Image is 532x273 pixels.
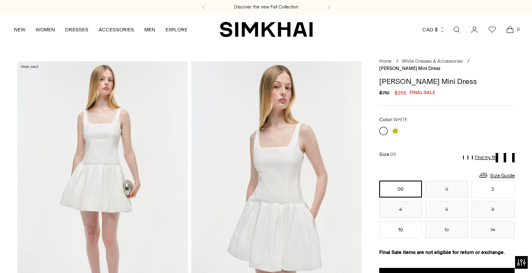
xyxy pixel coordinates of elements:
a: White Dresses & Accessories [402,58,463,64]
span: 00 [390,152,396,157]
button: 8 [471,201,514,218]
a: Open search modal [448,21,465,38]
button: CAD $ [422,20,445,39]
a: ACCESSORIES [99,20,134,39]
a: Home [379,58,391,64]
a: NEW [14,20,25,39]
strong: Final Sale items are not eligible for return or exchange. [379,249,505,255]
a: MEN [144,20,155,39]
label: Size: [379,150,396,159]
button: 00 [379,181,422,198]
button: 6 [425,201,468,218]
span: 0 [514,25,522,33]
div: / [467,58,469,65]
span: [PERSON_NAME] Mini Dress [379,66,440,71]
a: Size Guide [478,170,515,181]
label: Color: [379,116,407,124]
a: Wishlist [484,21,501,38]
a: SIMKHAI [220,21,313,38]
button: 2 [471,181,514,198]
span: WHITE [393,117,407,123]
span: $355 [394,89,406,97]
a: Open cart modal [502,21,518,38]
div: / [396,58,398,65]
nav: breadcrumbs [379,58,515,72]
button: 4 [379,201,422,218]
button: 14 [471,221,514,238]
a: Go to the account page [466,21,483,38]
button: 10 [379,221,422,238]
h1: [PERSON_NAME] Mini Dress [379,78,515,85]
a: Discover the new Fall Collection [234,4,298,11]
a: EXPLORE [165,20,187,39]
a: DRESSES [65,20,88,39]
button: 12 [425,221,468,238]
button: 0 [425,181,468,198]
a: WOMEN [36,20,55,39]
s: $710 [379,89,389,97]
